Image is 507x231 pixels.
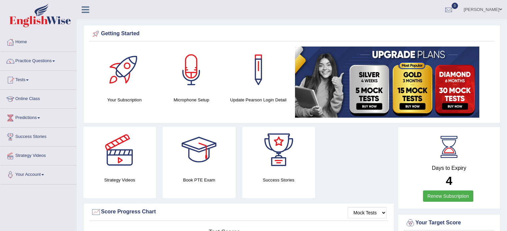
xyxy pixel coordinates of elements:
h4: Book PTE Exam [163,176,235,183]
a: Strategy Videos [0,147,76,163]
div: Score Progress Chart [91,207,387,217]
h4: Success Stories [242,176,315,183]
h4: Update Pearson Login Detail [228,96,289,103]
a: Practice Questions [0,52,76,68]
a: Your Account [0,166,76,182]
div: Getting Started [91,29,493,39]
h4: Strategy Videos [83,176,156,183]
h4: Microphone Setup [161,96,222,103]
a: Predictions [0,109,76,125]
a: Renew Subscription [423,190,473,202]
img: small5.jpg [295,47,479,118]
b: 4 [446,174,452,187]
a: Tests [0,71,76,87]
h4: Your Subscription [94,96,155,103]
div: Your Target Score [405,218,493,228]
a: Success Stories [0,128,76,144]
a: Home [0,33,76,50]
a: Online Class [0,90,76,106]
span: 0 [452,3,458,9]
h4: Days to Expiry [405,165,493,171]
